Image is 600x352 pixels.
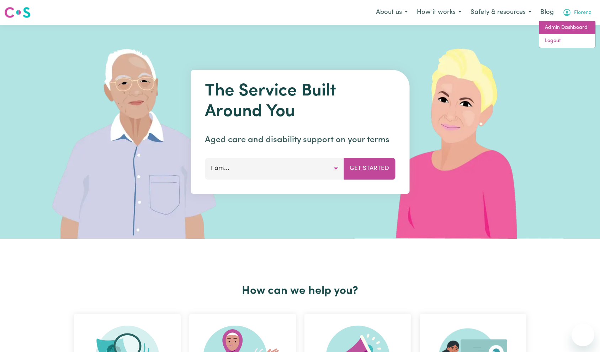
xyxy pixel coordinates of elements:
[205,134,395,146] p: Aged care and disability support on your terms
[344,158,395,179] button: Get Started
[558,5,596,20] button: My Account
[412,5,466,20] button: How it works
[539,21,596,48] div: My Account
[539,34,595,48] a: Logout
[466,5,536,20] button: Safety & resources
[572,323,594,346] iframe: Button to launch messaging window
[70,284,531,298] h2: How can we help you?
[4,4,31,21] a: Careseekers logo
[536,5,558,20] a: Blog
[205,81,395,122] h1: The Service Built Around You
[371,5,412,20] button: About us
[574,9,591,17] span: Florenz
[539,21,595,35] a: Admin Dashboard
[205,158,344,179] button: I am...
[4,6,31,19] img: Careseekers logo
